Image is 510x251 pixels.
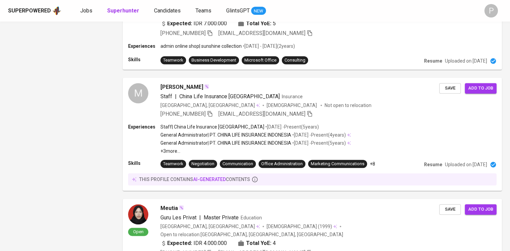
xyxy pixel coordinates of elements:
p: General Administrator | PT. CHINA LIFE INSURANCE INDONESIA [160,140,291,146]
div: Teamwork [163,57,183,64]
div: Negotiation [191,161,214,167]
span: Jobs [80,7,92,14]
div: M [128,83,148,103]
p: • [DATE] - Present ( 5 years ) [264,123,319,130]
span: 5 [273,20,276,28]
span: Education [241,215,262,220]
div: IDR 4.000.000 [160,239,227,247]
a: Candidates [154,7,182,15]
span: [PERSON_NAME] [160,83,203,91]
div: Marketing Communications [311,161,364,167]
span: | [175,93,177,101]
p: Skills [128,160,160,167]
a: Superpoweredapp logo [8,6,61,16]
span: Add to job [468,206,493,213]
p: Resume [424,161,442,168]
b: Expected: [167,20,192,28]
b: Total YoE: [246,239,271,247]
p: Not open to relocation [325,102,371,109]
b: Total YoE: [246,20,271,28]
b: Expected: [167,239,192,247]
p: Open to relocation : [GEOGRAPHIC_DATA], [GEOGRAPHIC_DATA], [GEOGRAPHIC_DATA] [160,231,343,238]
span: China Life Insurance [GEOGRAPHIC_DATA] [179,93,280,100]
span: [DEMOGRAPHIC_DATA] [267,102,318,109]
p: • [DATE] - Present ( 4 years ) [291,132,346,138]
div: Microsoft Office [244,57,276,64]
span: Add to job [468,84,493,92]
a: Jobs [80,7,94,15]
a: M[PERSON_NAME]Staff|China Life Insurance [GEOGRAPHIC_DATA]Insurance[GEOGRAPHIC_DATA], [GEOGRAPHIC... [123,78,502,191]
p: • [DATE] - Present ( 5 years ) [291,140,346,146]
div: Business Development [191,57,236,64]
div: [GEOGRAPHIC_DATA], [GEOGRAPHIC_DATA] [160,102,260,109]
span: [DEMOGRAPHIC_DATA] [267,223,318,230]
span: Save [443,84,457,92]
img: magic_wand.svg [204,84,209,89]
p: Resume [424,58,442,64]
span: [PHONE_NUMBER] [160,111,206,117]
div: Consulting [284,57,305,64]
p: General Administrator | PT. CHINA LIFE INSURANCE INDONESIA [160,132,291,138]
p: • [DATE] - [DATE] ( 2 years ) [242,43,295,49]
button: Save [439,204,461,215]
button: Save [439,83,461,94]
div: P [484,4,498,17]
a: Teams [196,7,213,15]
span: GlintsGPT [226,7,250,14]
span: NEW [251,8,266,14]
img: 04345ee7-76c9-4c6f-9e9a-a57c384df971.jpg [128,204,148,224]
div: Teamwork [163,161,183,167]
span: | [199,214,201,222]
p: Staff | China Life Insurance [GEOGRAPHIC_DATA] [160,123,264,130]
span: Insurance [282,94,303,99]
a: Superhunter [107,7,141,15]
p: +8 [370,160,375,167]
p: Skills [128,56,160,63]
img: app logo [52,6,61,16]
p: Experiences [128,123,160,130]
div: Superpowered [8,7,51,15]
img: magic_wand.svg [179,205,184,210]
p: this profile contains contents [139,176,250,183]
span: AI-generated [193,177,226,182]
a: GlintsGPT NEW [226,7,266,15]
div: IDR 7.000.000 [160,20,227,28]
span: Guru Les Privat [160,214,197,221]
span: 4 [273,239,276,247]
p: Uploaded on [DATE] [445,161,487,168]
div: Office Administration [261,161,303,167]
button: Add to job [465,83,497,94]
p: admin online shop | sunshine collection [160,43,242,49]
b: Superhunter [107,7,139,14]
button: Add to job [465,204,497,215]
span: Staff [160,93,172,100]
span: [EMAIL_ADDRESS][DOMAIN_NAME] [218,111,305,117]
span: Meutia [160,204,178,212]
span: [PHONE_NUMBER] [160,30,206,36]
p: Experiences [128,43,160,49]
span: Candidates [154,7,181,14]
span: Save [443,206,457,213]
span: Teams [196,7,211,14]
div: Communication [222,161,253,167]
p: +3 more ... [160,148,351,154]
span: [EMAIL_ADDRESS][DOMAIN_NAME] [218,30,305,36]
span: Open [130,229,146,235]
span: Master Private [204,214,239,221]
div: [GEOGRAPHIC_DATA], [GEOGRAPHIC_DATA] [160,223,260,230]
p: Uploaded on [DATE] [445,58,487,64]
div: (1999) [267,223,337,230]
